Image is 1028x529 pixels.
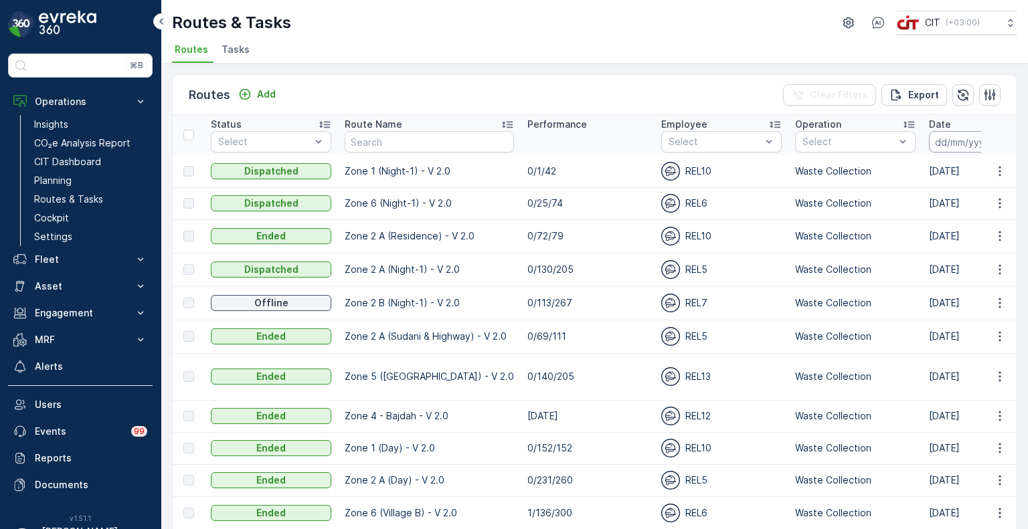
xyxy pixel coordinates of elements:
[527,441,648,455] p: 0/152/152
[133,425,145,437] p: 99
[183,298,194,308] div: Toggle Row Selected
[661,367,680,386] img: svg%3e
[34,155,101,169] p: CIT Dashboard
[8,273,153,300] button: Asset
[345,441,514,455] p: Zone 1 (Day) - V 2.0
[661,471,782,490] div: REL5
[256,370,286,383] p: Ended
[211,328,331,344] button: Ended
[661,504,782,522] div: REL6
[211,195,331,211] button: Dispatched
[256,473,286,487] p: Ended
[661,407,680,425] img: svg%3e
[661,260,782,279] div: REL5
[8,353,153,380] a: Alerts
[661,118,707,131] p: Employee
[244,197,298,210] p: Dispatched
[946,17,980,28] p: ( +03:00 )
[35,253,126,266] p: Fleet
[39,11,96,37] img: logo_dark-DEwI_e13.png
[8,326,153,353] button: MRF
[29,134,153,152] a: CO₂e Analysis Report
[661,439,680,457] img: svg%3e
[211,261,331,278] button: Dispatched
[795,473,916,487] p: Waste Collection
[345,506,514,520] p: Zone 6 (Village B) - V 2.0
[661,327,680,346] img: svg%3e
[661,327,782,346] div: REL5
[527,263,648,276] p: 0/130/205
[345,165,514,178] p: Zone 1 (Night-1) - V 2.0
[345,473,514,487] p: Zone 2 A (Day) - V 2.0
[8,300,153,326] button: Engagement
[35,333,126,346] p: MRF
[189,86,230,104] p: Routes
[183,231,194,241] div: Toggle Row Selected
[527,409,648,423] p: [DATE]
[172,12,291,33] p: Routes & Tasks
[8,11,35,37] img: logo
[810,88,868,102] p: Clear Filters
[256,229,286,243] p: Ended
[256,409,286,423] p: Ended
[527,197,648,210] p: 0/25/74
[218,135,311,148] p: Select
[29,171,153,190] a: Planning
[795,165,916,178] p: Waste Collection
[783,84,876,106] button: Clear Filters
[183,371,194,382] div: Toggle Row Selected
[35,398,147,411] p: Users
[257,88,276,101] p: Add
[661,471,680,490] img: svg%3e
[661,260,680,279] img: svg%3e
[527,506,648,520] p: 1/136/300
[661,294,680,312] img: svg%3e
[8,246,153,273] button: Fleet
[244,263,298,276] p: Dispatched
[183,198,194,209] div: Toggle Row Selected
[130,60,143,71] p: ⌘B
[897,15,920,30] img: cit-logo_pOk6rL0.png
[929,118,951,131] p: Date
[661,407,782,425] div: REL12
[925,16,940,29] p: CIT
[183,166,194,177] div: Toggle Row Selected
[183,443,194,453] div: Toggle Row Selected
[211,505,331,521] button: Ended
[34,174,72,187] p: Planning
[183,264,194,275] div: Toggle Row Selected
[795,370,916,383] p: Waste Collection
[35,451,147,465] p: Reports
[527,118,587,131] p: Performance
[527,296,648,310] p: 0/113/267
[661,227,680,245] img: svg%3e
[8,445,153,471] a: Reports
[795,330,916,343] p: Waste Collection
[795,118,841,131] p: Operation
[34,211,69,225] p: Cockpit
[34,118,68,131] p: Insights
[897,11,1017,35] button: CIT(+03:00)
[8,391,153,418] a: Users
[661,194,782,213] div: REL6
[527,370,648,383] p: 0/140/205
[34,136,131,150] p: CO₂e Analysis Report
[795,441,916,455] p: Waste Collection
[29,190,153,209] a: Routes & Tasks
[29,152,153,171] a: CIT Dashboard
[527,330,648,343] p: 0/69/111
[669,135,761,148] p: Select
[527,229,648,243] p: 0/72/79
[661,504,680,522] img: svg%3e
[908,88,939,102] p: Export
[183,331,194,342] div: Toggle Row Selected
[233,86,281,102] button: Add
[35,95,126,108] p: Operations
[661,194,680,213] img: svg%3e
[211,440,331,456] button: Ended
[29,115,153,134] a: Insights
[527,473,648,487] p: 0/231/260
[34,230,72,243] p: Settings
[345,330,514,343] p: Zone 2 A (Sudani & Highway) - V 2.0
[661,162,782,181] div: REL10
